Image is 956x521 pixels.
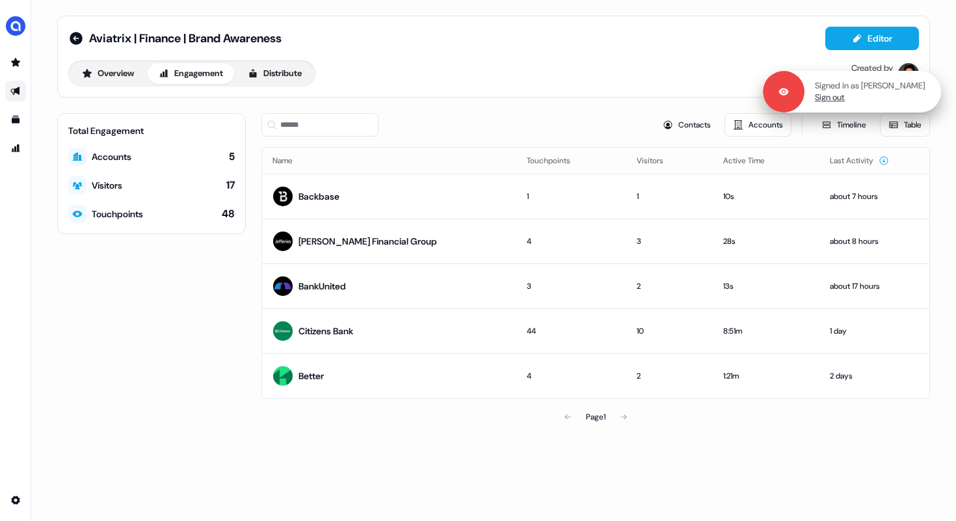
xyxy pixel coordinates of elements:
div: Visitors [92,179,122,192]
div: [PERSON_NAME] Financial Group [299,235,437,248]
button: Distribute [237,63,313,84]
button: Touchpoints [527,149,586,172]
div: 28s [723,235,810,248]
p: Signed in as [PERSON_NAME] [815,80,925,92]
button: Editor [825,27,919,50]
div: BankUnited [299,280,346,293]
button: Visitors [637,149,679,172]
div: 48 [222,207,235,221]
div: 17 [226,178,235,193]
div: 10 [637,325,702,338]
button: Contacts [654,113,719,137]
div: Touchpoints [92,207,143,220]
div: about 8 hours [830,235,919,248]
button: Overview [71,63,145,84]
div: Citizens Bank [299,325,353,338]
th: Name [262,148,516,174]
div: 2 days [830,369,919,382]
a: Go to attribution [5,138,26,159]
div: Created by [851,63,893,73]
img: Hugh [898,63,919,84]
button: Timeline [813,113,875,137]
div: Backbase [299,190,339,203]
a: Editor [825,33,919,47]
a: Go to prospects [5,52,26,73]
div: 3 [637,235,702,248]
button: Table [880,113,930,137]
div: Page 1 [586,410,605,423]
button: Engagement [148,63,234,84]
button: Accounts [724,113,791,137]
button: Active Time [723,149,780,172]
div: 1:21m [723,369,810,382]
div: Better [299,369,324,382]
div: 2 [637,369,702,382]
div: 1 [637,190,702,203]
a: Go to integrations [5,490,26,511]
div: about 17 hours [830,280,919,293]
div: about 7 hours [830,190,919,203]
div: 10s [723,190,810,203]
div: Total Engagement [68,124,235,137]
div: 3 [527,280,616,293]
div: 44 [527,325,616,338]
div: Accounts [92,150,131,163]
span: Aviatrix | Finance | Brand Awareness [89,31,282,46]
a: Sign out [815,92,845,103]
div: 1 day [830,325,919,338]
div: 8:51m [723,325,810,338]
div: 13s [723,280,810,293]
div: 4 [527,369,616,382]
div: 4 [527,235,616,248]
div: 5 [229,150,235,164]
div: 2 [637,280,702,293]
button: Last Activity [830,149,889,172]
a: Go to templates [5,109,26,130]
a: Go to outbound experience [5,81,26,101]
div: 1 [527,190,616,203]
